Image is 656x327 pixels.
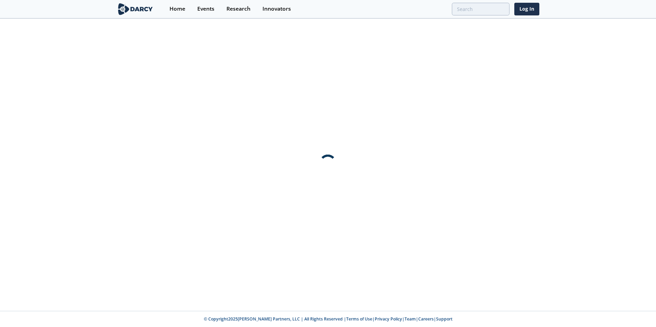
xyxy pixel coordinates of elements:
a: Privacy Policy [375,316,402,322]
div: Events [197,6,214,12]
div: Research [226,6,250,12]
p: © Copyright 2025 [PERSON_NAME] Partners, LLC | All Rights Reserved | | | | | [74,316,582,322]
a: Careers [418,316,434,322]
a: Log In [514,3,539,15]
div: Home [169,6,185,12]
div: Innovators [262,6,291,12]
a: Terms of Use [346,316,372,322]
a: Team [405,316,416,322]
a: Support [436,316,453,322]
input: Advanced Search [452,3,509,15]
img: logo-wide.svg [117,3,154,15]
